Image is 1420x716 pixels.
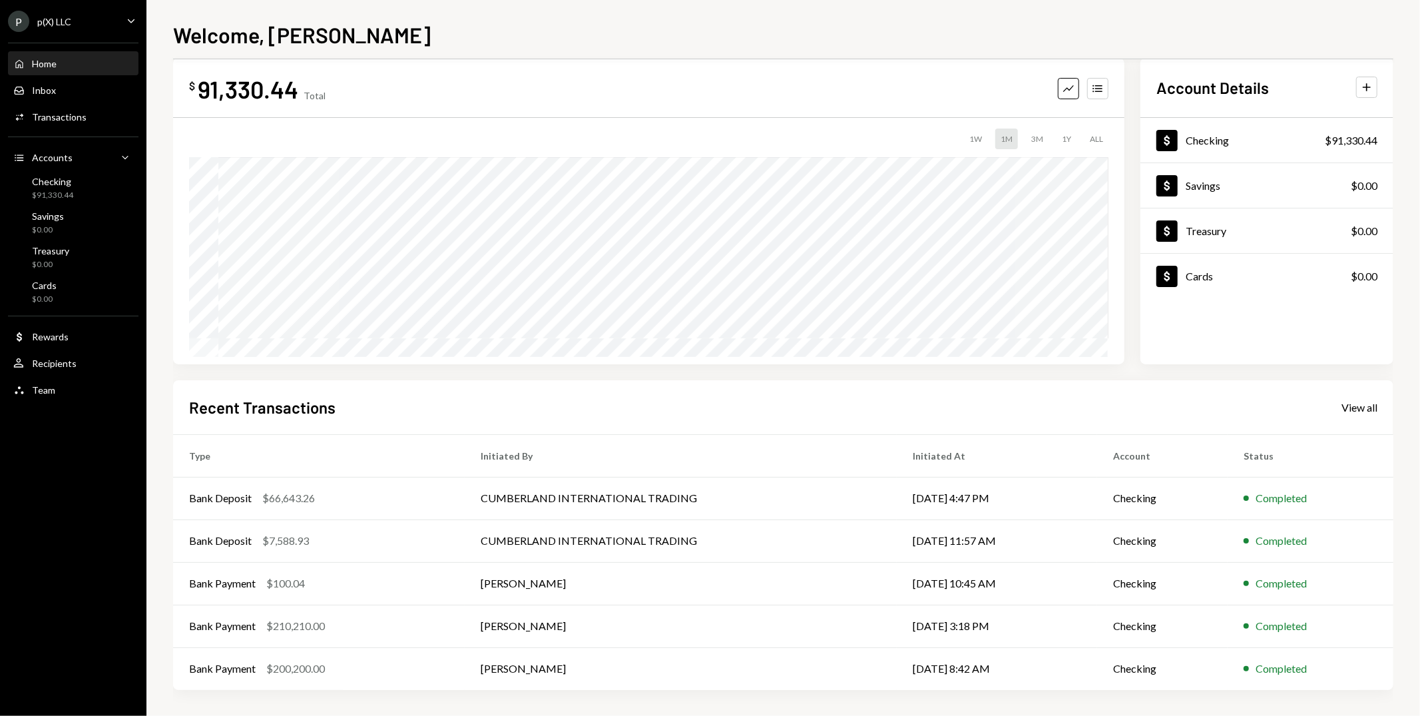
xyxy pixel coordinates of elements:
[1097,477,1228,520] td: Checking
[1097,434,1228,477] th: Account
[1057,129,1076,149] div: 1Y
[1097,605,1228,647] td: Checking
[465,562,897,605] td: [PERSON_NAME]
[1341,401,1377,414] div: View all
[897,434,1097,477] th: Initiated At
[1140,208,1393,253] a: Treasury$0.00
[32,224,64,236] div: $0.00
[189,661,256,677] div: Bank Payment
[1256,661,1307,677] div: Completed
[8,11,29,32] div: P
[262,533,309,549] div: $7,588.93
[8,172,138,204] a: Checking$91,330.44
[1186,179,1220,192] div: Savings
[1351,178,1377,194] div: $0.00
[8,78,138,102] a: Inbox
[897,647,1097,690] td: [DATE] 8:42 AM
[1341,400,1377,414] a: View all
[32,384,55,396] div: Team
[1140,254,1393,298] a: Cards$0.00
[8,241,138,273] a: Treasury$0.00
[173,434,465,477] th: Type
[189,533,252,549] div: Bank Deposit
[32,152,73,163] div: Accounts
[1325,133,1377,149] div: $91,330.44
[304,90,326,101] div: Total
[1228,434,1393,477] th: Status
[189,618,256,634] div: Bank Payment
[465,647,897,690] td: [PERSON_NAME]
[1256,618,1307,634] div: Completed
[1351,268,1377,284] div: $0.00
[465,605,897,647] td: [PERSON_NAME]
[32,111,87,123] div: Transactions
[32,85,56,96] div: Inbox
[8,105,138,129] a: Transactions
[1186,270,1213,282] div: Cards
[1256,533,1307,549] div: Completed
[1186,224,1226,237] div: Treasury
[465,477,897,520] td: CUMBERLAND INTERNATIONAL TRADING
[189,490,252,506] div: Bank Deposit
[897,520,1097,562] td: [DATE] 11:57 AM
[266,575,305,591] div: $100.04
[32,190,73,201] div: $91,330.44
[8,324,138,348] a: Rewards
[995,129,1018,149] div: 1M
[1351,223,1377,239] div: $0.00
[173,21,431,48] h1: Welcome, [PERSON_NAME]
[266,661,325,677] div: $200,200.00
[32,280,57,291] div: Cards
[465,520,897,562] td: CUMBERLAND INTERNATIONAL TRADING
[189,575,256,591] div: Bank Payment
[266,618,325,634] div: $210,210.00
[189,79,195,93] div: $
[32,259,69,270] div: $0.00
[1256,575,1307,591] div: Completed
[32,331,69,342] div: Rewards
[897,605,1097,647] td: [DATE] 3:18 PM
[1186,134,1229,147] div: Checking
[32,58,57,69] div: Home
[1140,163,1393,208] a: Savings$0.00
[198,74,298,104] div: 91,330.44
[8,378,138,402] a: Team
[897,562,1097,605] td: [DATE] 10:45 AM
[1256,490,1307,506] div: Completed
[1084,129,1108,149] div: ALL
[1097,562,1228,605] td: Checking
[1026,129,1049,149] div: 3M
[964,129,987,149] div: 1W
[32,210,64,222] div: Savings
[32,294,57,305] div: $0.00
[1156,77,1269,99] h2: Account Details
[897,477,1097,520] td: [DATE] 4:47 PM
[8,145,138,169] a: Accounts
[189,396,336,418] h2: Recent Transactions
[32,245,69,256] div: Treasury
[37,16,71,27] div: p(X) LLC
[1097,647,1228,690] td: Checking
[32,176,73,187] div: Checking
[8,351,138,375] a: Recipients
[1140,118,1393,163] a: Checking$91,330.44
[8,51,138,75] a: Home
[262,490,315,506] div: $66,643.26
[1097,520,1228,562] td: Checking
[465,434,897,477] th: Initiated By
[8,276,138,308] a: Cards$0.00
[32,358,77,369] div: Recipients
[8,206,138,238] a: Savings$0.00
